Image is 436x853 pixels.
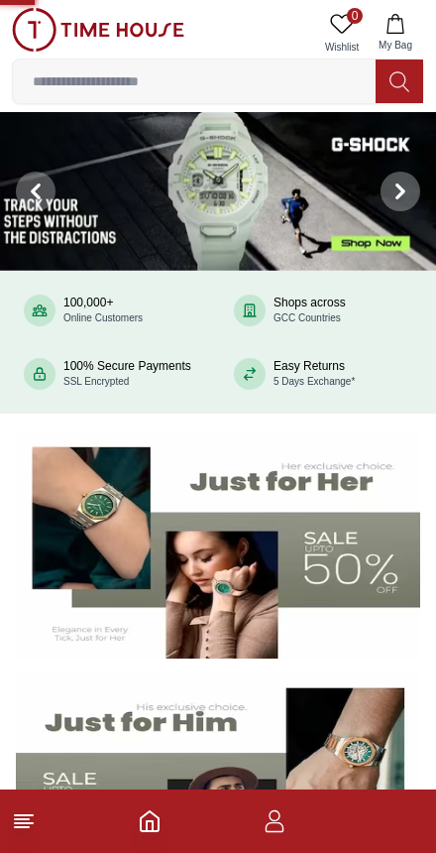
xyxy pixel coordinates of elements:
span: GCC Countries [273,312,341,323]
a: Home [138,809,162,833]
span: My Bag [371,38,420,53]
div: 100% Secure Payments [63,359,191,389]
div: 100,000+ [63,296,143,325]
a: 0Wishlist [317,8,367,59]
div: Shops across [273,296,346,325]
span: Wishlist [317,40,367,55]
span: 0 [347,8,363,24]
button: My Bag [367,8,424,59]
img: Women's Watches Banner [16,433,420,659]
span: 5 Days Exchange* [273,376,355,387]
span: SSL Encrypted [63,376,129,387]
img: ... [12,8,184,52]
div: Easy Returns [273,359,355,389]
span: Online Customers [63,312,143,323]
